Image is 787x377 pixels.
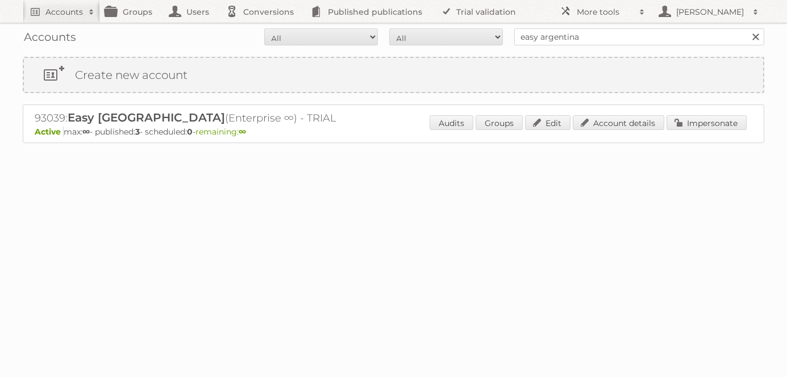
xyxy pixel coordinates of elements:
h2: More tools [577,6,634,18]
span: Easy [GEOGRAPHIC_DATA] [68,111,225,124]
strong: ∞ [239,127,246,137]
strong: 3 [135,127,140,137]
a: Account details [573,115,664,130]
h2: Accounts [45,6,83,18]
span: remaining: [195,127,246,137]
span: Active [35,127,64,137]
a: Impersonate [667,115,747,130]
h2: [PERSON_NAME] [673,6,747,18]
p: max: - published: - scheduled: - [35,127,752,137]
a: Create new account [24,58,763,92]
a: Edit [525,115,571,130]
strong: 0 [187,127,193,137]
strong: ∞ [82,127,90,137]
h2: 93039: (Enterprise ∞) - TRIAL [35,111,432,125]
a: Audits [430,115,473,130]
a: Groups [476,115,523,130]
